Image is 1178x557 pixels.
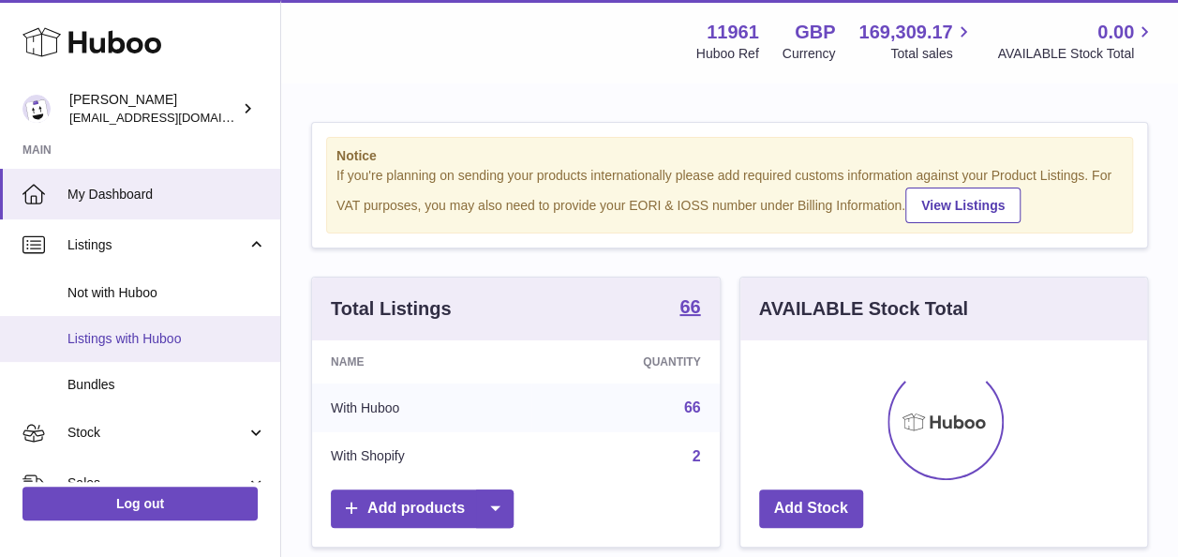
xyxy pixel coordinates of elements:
[312,432,531,481] td: With Shopify
[997,45,1156,63] span: AVAILABLE Stock Total
[67,284,266,302] span: Not with Huboo
[336,147,1123,165] strong: Notice
[67,474,246,492] span: Sales
[696,45,759,63] div: Huboo Ref
[531,340,719,384] th: Quantity
[312,384,531,432] td: With Huboo
[67,186,266,203] span: My Dashboard
[679,297,700,320] a: 66
[22,95,51,123] img: internalAdmin-11961@internal.huboo.com
[905,188,1021,223] a: View Listings
[759,296,968,322] h3: AVAILABLE Stock Total
[67,236,246,254] span: Listings
[759,489,863,528] a: Add Stock
[1097,20,1134,45] span: 0.00
[679,297,700,316] strong: 66
[783,45,836,63] div: Currency
[331,489,514,528] a: Add products
[693,448,701,464] a: 2
[69,110,276,125] span: [EMAIL_ADDRESS][DOMAIN_NAME]
[336,167,1123,223] div: If you're planning on sending your products internationally please add required customs informati...
[890,45,974,63] span: Total sales
[67,376,266,394] span: Bundles
[795,20,835,45] strong: GBP
[22,487,258,520] a: Log out
[858,20,952,45] span: 169,309.17
[997,20,1156,63] a: 0.00 AVAILABLE Stock Total
[707,20,759,45] strong: 11961
[331,296,452,322] h3: Total Listings
[312,340,531,384] th: Name
[69,91,238,127] div: [PERSON_NAME]
[67,424,246,442] span: Stock
[684,399,701,415] a: 66
[67,330,266,348] span: Listings with Huboo
[858,20,974,63] a: 169,309.17 Total sales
